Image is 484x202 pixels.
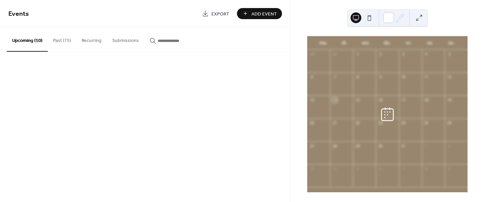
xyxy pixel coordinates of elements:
[309,74,314,80] div: 6
[447,52,452,57] div: 5
[447,74,452,80] div: 12
[355,52,360,57] div: 1
[309,52,314,57] div: 29
[197,8,234,19] a: Export
[401,97,406,102] div: 17
[309,166,314,171] div: 3
[424,97,429,102] div: 18
[309,97,314,102] div: 13
[334,36,356,50] div: di.
[377,36,398,50] div: do.
[107,27,144,51] button: Submissions
[309,120,314,125] div: 20
[355,36,377,50] div: wo.
[355,143,360,148] div: 29
[441,36,462,50] div: zo.
[447,120,452,125] div: 26
[251,10,277,17] span: Add Event
[8,7,29,20] span: Events
[398,36,419,50] div: vr.
[378,74,383,80] div: 9
[332,74,337,80] div: 7
[424,120,429,125] div: 25
[447,166,452,171] div: 9
[424,166,429,171] div: 8
[332,166,337,171] div: 4
[48,27,76,51] button: Past (75)
[355,166,360,171] div: 5
[419,36,441,50] div: za.
[211,10,229,17] span: Export
[355,74,360,80] div: 8
[355,120,360,125] div: 22
[401,143,406,148] div: 31
[378,52,383,57] div: 2
[424,52,429,57] div: 4
[401,120,406,125] div: 24
[332,97,337,102] div: 14
[237,8,282,19] button: Add Event
[401,166,406,171] div: 7
[378,166,383,171] div: 6
[332,120,337,125] div: 21
[424,74,429,80] div: 11
[332,52,337,57] div: 30
[378,120,383,125] div: 23
[7,27,48,52] button: Upcoming (10)
[401,52,406,57] div: 3
[378,143,383,148] div: 30
[309,143,314,148] div: 27
[401,74,406,80] div: 10
[355,97,360,102] div: 15
[332,143,337,148] div: 28
[76,27,107,51] button: Recurring
[313,36,334,50] div: ma.
[378,97,383,102] div: 16
[447,143,452,148] div: 2
[424,143,429,148] div: 1
[447,97,452,102] div: 19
